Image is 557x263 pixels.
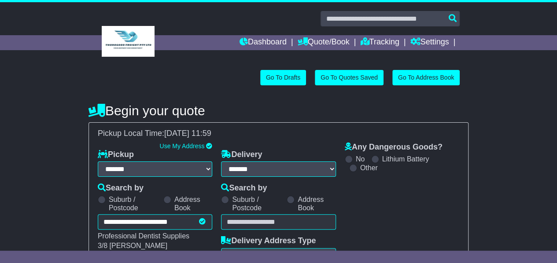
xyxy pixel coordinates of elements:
[410,35,449,50] a: Settings
[360,164,378,172] label: Other
[232,195,282,212] label: Suburb / Postcode
[98,232,189,240] span: Professional Dentist Supplies
[382,155,429,163] label: Lithium Battery
[221,236,316,246] label: Delivery Address Type
[240,35,287,50] a: Dashboard
[89,103,468,118] h4: Begin your quote
[164,129,211,138] span: [DATE] 11:59
[221,183,267,193] label: Search by
[98,150,134,160] label: Pickup
[298,35,350,50] a: Quote/Book
[260,70,306,85] a: Go To Drafts
[356,155,365,163] label: No
[98,183,144,193] label: Search by
[298,195,336,212] label: Address Book
[392,70,460,85] a: Go To Address Book
[345,142,443,152] label: Any Dangerous Goods?
[315,70,384,85] a: Go To Quotes Saved
[98,242,167,249] span: 3/8 [PERSON_NAME]
[109,195,159,212] label: Suburb / Postcode
[360,35,399,50] a: Tracking
[159,142,204,150] a: Use My Address
[93,129,464,139] div: Pickup Local Time:
[221,150,262,160] label: Delivery
[174,195,212,212] label: Address Book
